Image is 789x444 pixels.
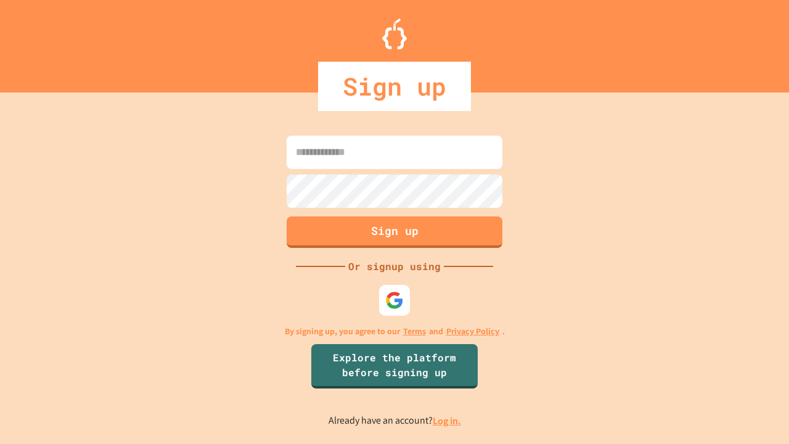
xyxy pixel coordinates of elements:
[433,414,461,427] a: Log in.
[737,395,777,432] iframe: chat widget
[385,291,404,310] img: google-icon.svg
[345,259,444,274] div: Or signup using
[382,18,407,49] img: Logo.svg
[446,325,499,338] a: Privacy Policy
[285,325,505,338] p: By signing up, you agree to our and .
[403,325,426,338] a: Terms
[311,344,478,388] a: Explore the platform before signing up
[287,216,502,248] button: Sign up
[318,62,471,111] div: Sign up
[329,413,461,429] p: Already have an account?
[687,341,777,393] iframe: chat widget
